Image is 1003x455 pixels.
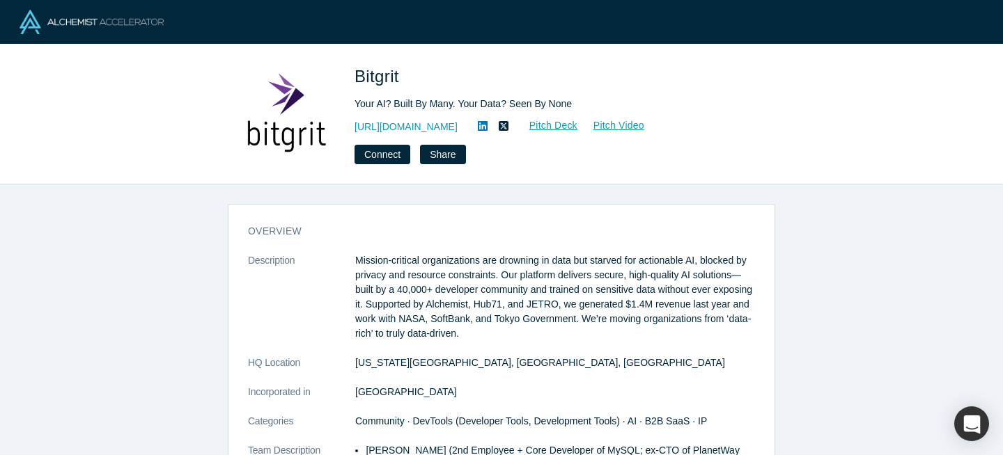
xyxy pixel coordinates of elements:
[248,356,355,385] dt: HQ Location
[355,67,404,86] span: Bitgrit
[514,118,578,134] a: Pitch Deck
[578,118,645,134] a: Pitch Video
[248,385,355,414] dt: Incorporated in
[355,385,755,399] dd: [GEOGRAPHIC_DATA]
[355,253,755,341] p: Mission-critical organizations are drowning in data but starved for actionable AI, blocked by pri...
[248,414,355,443] dt: Categories
[420,145,465,164] button: Share
[20,10,164,34] img: Alchemist Logo
[238,64,335,161] img: Bitgrit's Logo
[355,415,707,426] span: Community · DevTools (Developer Tools, Development Tools) · AI · B2B SaaS · IP
[355,356,755,370] dd: [US_STATE][GEOGRAPHIC_DATA], [GEOGRAPHIC_DATA], [GEOGRAPHIC_DATA]
[248,253,355,356] dt: Description
[248,224,736,239] h3: overview
[355,97,745,111] div: Your AI? Built By Many. Your Data? Seen By None
[355,145,410,164] button: Connect
[355,120,458,134] a: [URL][DOMAIN_NAME]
